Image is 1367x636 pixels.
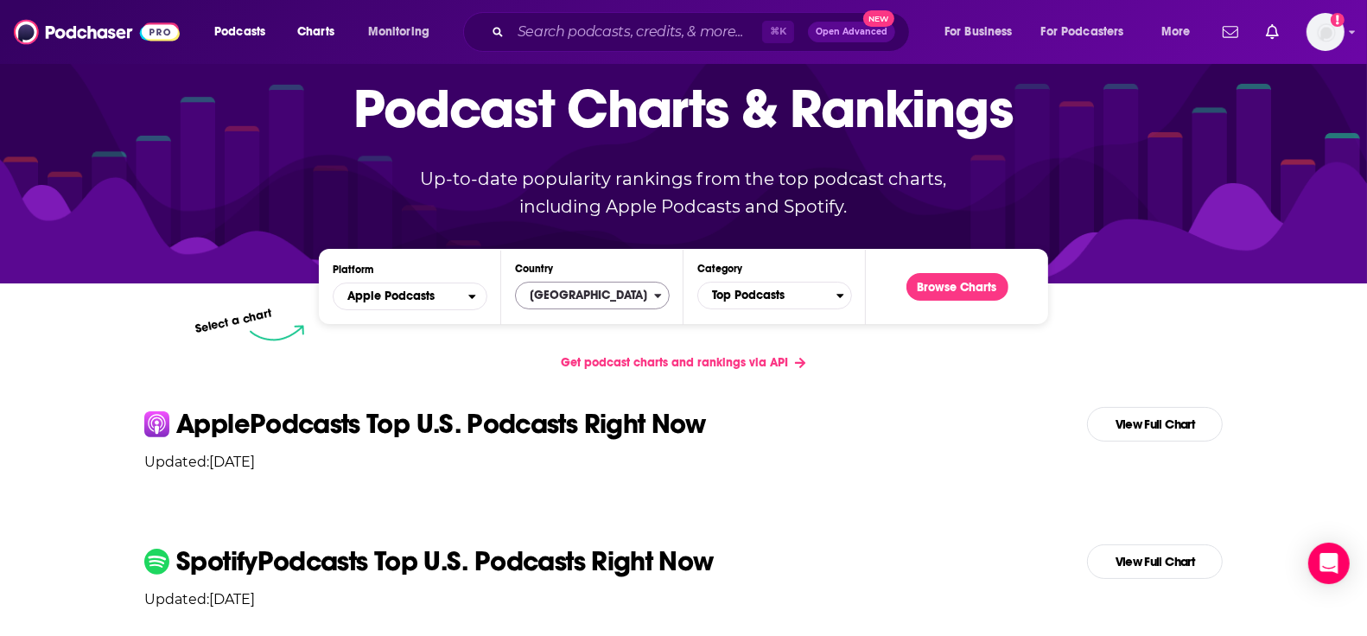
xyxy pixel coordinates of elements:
[1259,17,1286,47] a: Show notifications dropdown
[1087,407,1223,442] a: View Full Chart
[144,549,169,574] img: spotify Icon
[816,28,887,36] span: Open Advanced
[202,18,288,46] button: open menu
[144,411,169,436] img: apple Icon
[1216,17,1245,47] a: Show notifications dropdown
[561,355,788,370] span: Get podcast charts and rankings via API
[176,410,706,438] p: Apple Podcasts Top U.S. Podcasts Right Now
[250,325,304,341] img: select arrow
[386,165,981,220] p: Up-to-date popularity rankings from the top podcast charts, including Apple Podcasts and Spotify.
[194,306,273,336] p: Select a chart
[1331,13,1345,27] svg: Add a profile image
[130,591,1237,607] p: Updated: [DATE]
[515,282,670,309] button: Countries
[698,281,836,310] span: Top Podcasts
[1030,18,1149,46] button: open menu
[1041,20,1124,44] span: For Podcasters
[762,21,794,43] span: ⌘ K
[1087,544,1223,579] a: View Full Chart
[130,454,1237,470] p: Updated: [DATE]
[1307,13,1345,51] img: User Profile
[333,283,487,310] h2: Platforms
[547,341,819,384] a: Get podcast charts and rankings via API
[1307,13,1345,51] button: Show profile menu
[944,20,1013,44] span: For Business
[347,290,435,302] span: Apple Podcasts
[516,281,654,310] span: [GEOGRAPHIC_DATA]
[176,548,714,576] p: Spotify Podcasts Top U.S. Podcasts Right Now
[697,282,852,309] button: Categories
[808,22,895,42] button: Open AdvancedNew
[511,18,762,46] input: Search podcasts, credits, & more...
[214,20,265,44] span: Podcasts
[14,16,180,48] img: Podchaser - Follow, Share and Rate Podcasts
[286,18,345,46] a: Charts
[863,10,894,27] span: New
[333,283,487,310] button: open menu
[1161,20,1191,44] span: More
[354,52,1014,164] p: Podcast Charts & Rankings
[368,20,429,44] span: Monitoring
[1308,543,1350,584] div: Open Intercom Messenger
[1307,13,1345,51] span: Logged in as lemya
[932,18,1034,46] button: open menu
[906,273,1008,301] button: Browse Charts
[1149,18,1212,46] button: open menu
[480,12,926,52] div: Search podcasts, credits, & more...
[356,18,452,46] button: open menu
[297,20,334,44] span: Charts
